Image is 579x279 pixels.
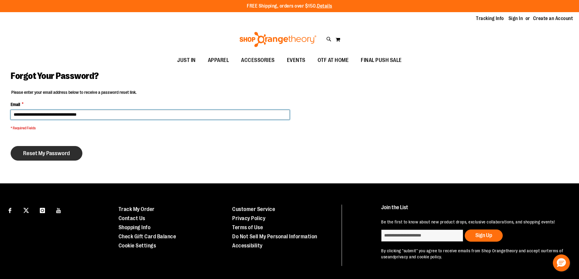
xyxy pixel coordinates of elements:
a: Privacy Policy [232,215,265,221]
button: Hello, have a question? Let’s chat. [553,254,570,271]
p: FREE Shipping, orders over $150. [247,3,332,10]
a: Check Gift Card Balance [119,233,176,240]
a: Cookie Settings [119,243,156,249]
a: Accessibility [232,243,263,249]
input: enter email [381,230,463,242]
a: Visit our X page [21,205,32,215]
span: JUST IN [177,53,196,67]
a: Visit our Facebook page [5,205,15,215]
a: privacy and cookie policy. [395,254,442,259]
span: FINAL PUSH SALE [361,53,402,67]
a: APPAREL [202,53,235,67]
p: Be the first to know about new product drops, exclusive collaborations, and shopping events! [381,219,565,225]
a: terms of use [381,248,563,259]
a: Create an Account [533,15,573,22]
span: Email [11,101,20,107]
span: Forgot Your Password? [11,71,99,81]
a: Customer Service [232,206,275,212]
a: Visit our Instagram page [37,205,48,215]
button: Sign Up [465,230,503,242]
img: Shop Orangetheory [239,32,317,47]
a: Visit our Youtube page [53,205,64,215]
a: Shopping Info [119,224,151,230]
a: Sign In [508,15,523,22]
button: Reset My Password [11,146,82,161]
span: EVENTS [287,53,305,67]
a: OTF AT HOME [312,53,355,67]
span: OTF AT HOME [318,53,349,67]
a: JUST IN [171,53,202,67]
a: EVENTS [281,53,312,67]
img: Twitter [23,208,29,213]
a: Contact Us [119,215,145,221]
a: Details [317,3,332,9]
span: Sign Up [475,232,492,238]
span: ACCESSORIES [241,53,275,67]
span: * Required Fields [11,126,290,131]
legend: Please enter your email address below to receive a password reset link. [11,89,137,95]
a: Tracking Info [476,15,504,22]
span: Reset My Password [23,150,70,157]
a: Terms of Use [232,224,263,230]
a: Do Not Sell My Personal Information [232,233,317,240]
a: Track My Order [119,206,155,212]
h4: Join the List [381,205,565,216]
p: By clicking "submit" you agree to receive emails from Shop Orangetheory and accept our and [381,248,565,260]
a: ACCESSORIES [235,53,281,67]
span: APPAREL [208,53,229,67]
a: FINAL PUSH SALE [355,53,408,67]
